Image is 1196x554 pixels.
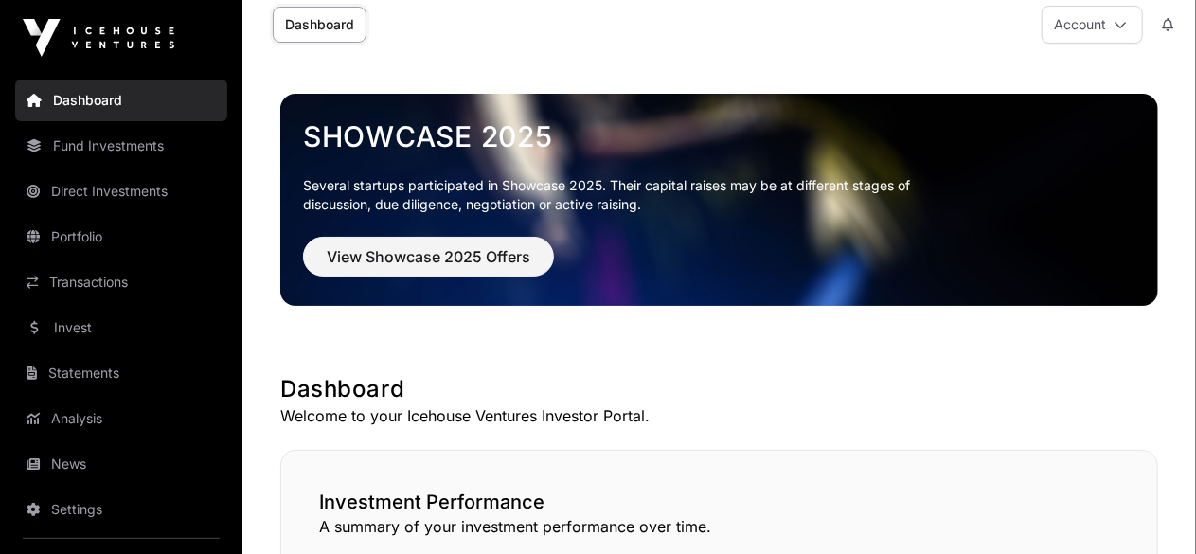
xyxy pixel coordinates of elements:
button: View Showcase 2025 Offers [303,237,554,277]
a: Portfolio [15,216,227,258]
p: Welcome to your Icehouse Ventures Investor Portal. [280,404,1158,427]
a: Statements [15,352,227,394]
h2: Investment Performance [319,489,1119,515]
iframe: Chat Widget [1101,463,1196,554]
a: News [15,443,227,485]
a: Dashboard [273,7,366,43]
a: Direct Investments [15,170,227,212]
button: Account [1042,6,1143,44]
h1: Dashboard [280,374,1158,404]
span: View Showcase 2025 Offers [327,245,530,268]
p: A summary of your investment performance over time. [319,515,1119,538]
a: Settings [15,489,227,530]
a: Invest [15,307,227,348]
a: Analysis [15,398,227,439]
a: Dashboard [15,80,227,121]
a: Fund Investments [15,125,227,167]
a: View Showcase 2025 Offers [303,256,554,275]
img: Showcase 2025 [280,94,1158,306]
a: Transactions [15,261,227,303]
p: Several startups participated in Showcase 2025. Their capital raises may be at different stages o... [303,176,939,214]
img: Icehouse Ventures Logo [23,19,174,57]
a: Showcase 2025 [303,119,1135,153]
